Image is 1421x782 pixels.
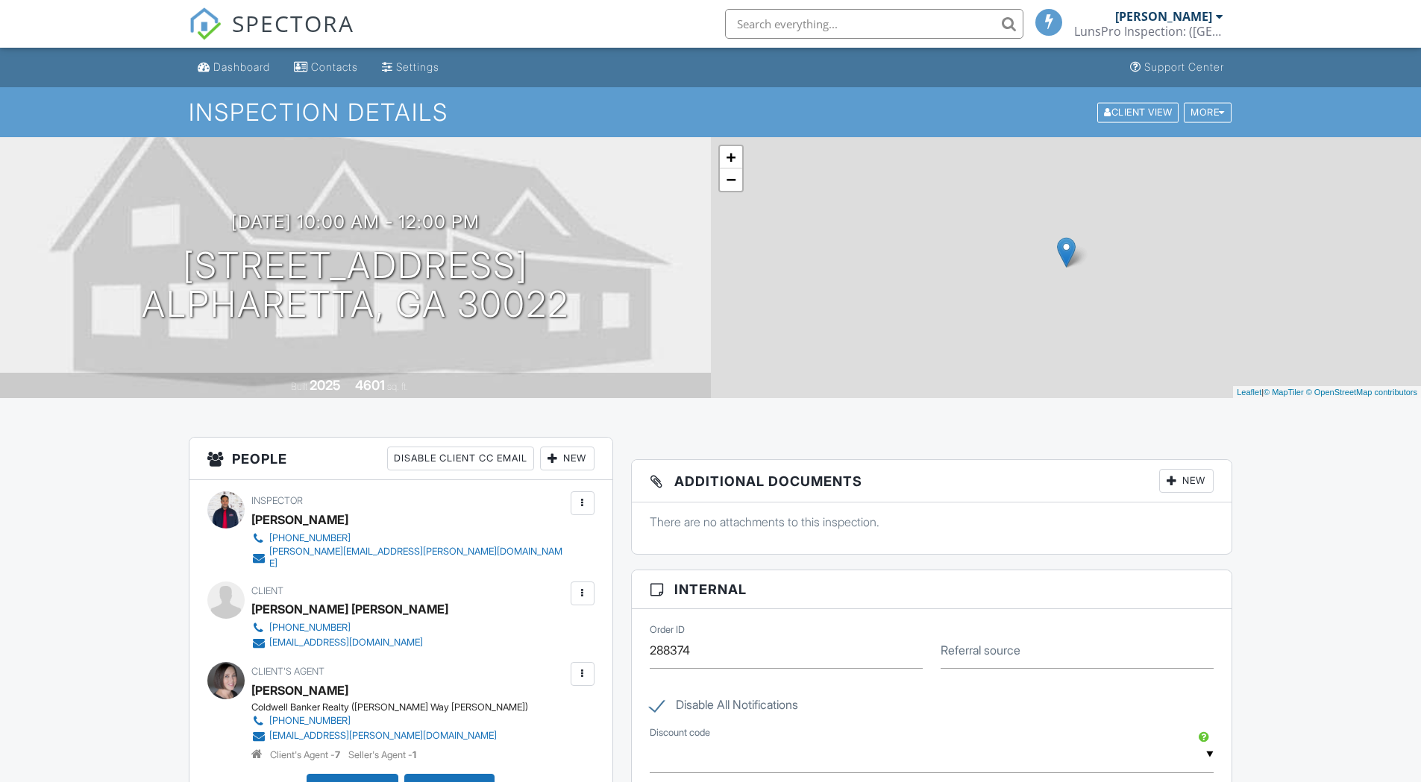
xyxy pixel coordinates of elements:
label: Discount code [650,726,710,740]
div: [PERSON_NAME] [PERSON_NAME] [251,598,448,620]
span: Built [291,381,307,392]
a: [PHONE_NUMBER] [251,620,436,635]
div: [PERSON_NAME] [251,679,348,701]
div: [PERSON_NAME][EMAIL_ADDRESS][PERSON_NAME][DOMAIN_NAME] [269,546,567,570]
div: Dashboard [213,60,270,73]
span: Client [251,585,283,596]
p: There are no attachments to this inspection. [650,514,1214,530]
div: [PERSON_NAME] [1115,9,1212,24]
div: Disable Client CC Email [387,447,534,470]
a: Settings [376,54,445,81]
span: Client's Agent [251,666,324,677]
div: Settings [396,60,439,73]
strong: 1 [413,749,416,760]
a: © MapTiler [1264,388,1304,397]
div: [PERSON_NAME] [251,508,348,531]
div: | [1233,386,1421,399]
div: [PHONE_NUMBER] [269,715,351,727]
div: [PHONE_NUMBER] [269,532,351,544]
span: Seller's Agent - [348,749,416,760]
a: Leaflet [1237,388,1261,397]
a: [EMAIL_ADDRESS][PERSON_NAME][DOMAIN_NAME] [251,728,516,743]
h1: Inspection Details [189,99,1233,125]
div: [EMAIL_ADDRESS][PERSON_NAME][DOMAIN_NAME] [269,730,497,742]
span: Inspector [251,495,303,506]
div: [EMAIL_ADDRESS][DOMAIN_NAME] [269,637,423,649]
label: Order ID [650,623,685,637]
div: Client View [1097,102,1179,122]
h3: People [189,438,612,480]
a: Contacts [288,54,364,81]
a: Client View [1096,106,1182,117]
h3: [DATE] 10:00 am - 12:00 pm [231,212,480,232]
div: Contacts [311,60,358,73]
a: Zoom in [720,146,742,168]
a: Zoom out [720,168,742,191]
h3: Internal [632,570,1232,609]
div: More [1184,102,1232,122]
label: Disable All Notifications [650,698,798,716]
a: SPECTORA [189,20,354,51]
span: Client's Agent - [270,749,342,760]
h3: Additional Documents [632,460,1232,502]
a: [PERSON_NAME][EMAIL_ADDRESS][PERSON_NAME][DOMAIN_NAME] [251,546,567,570]
div: LunsPro Inspection: (Atlanta) [1074,24,1223,39]
div: New [540,447,595,470]
strong: 7 [335,749,340,760]
label: Referral source [941,642,1020,658]
div: [PHONE_NUMBER] [269,622,351,634]
a: © OpenStreetMap contributors [1306,388,1417,397]
a: [PHONE_NUMBER] [251,713,516,728]
a: Dashboard [192,54,276,81]
div: New [1159,469,1214,493]
div: 4601 [355,377,385,393]
img: The Best Home Inspection Software - Spectora [189,7,222,40]
div: Coldwell Banker Realty ([PERSON_NAME] Way [PERSON_NAME]) [251,701,528,713]
span: SPECTORA [232,7,354,39]
h1: [STREET_ADDRESS] Alpharetta, GA 30022 [142,246,569,325]
div: Support Center [1144,60,1224,73]
a: [EMAIL_ADDRESS][DOMAIN_NAME] [251,635,436,650]
input: Search everything... [725,9,1023,39]
span: sq. ft. [387,381,408,392]
a: Support Center [1124,54,1230,81]
div: 2025 [310,377,341,393]
a: [PHONE_NUMBER] [251,531,567,546]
